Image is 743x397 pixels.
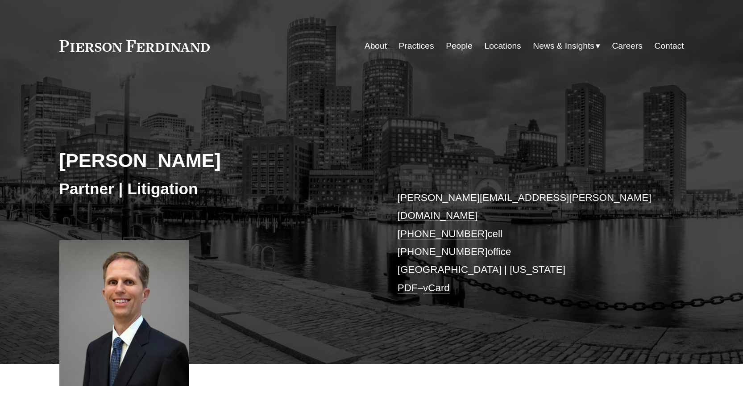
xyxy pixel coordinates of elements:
a: Contact [654,38,684,54]
a: [PERSON_NAME][EMAIL_ADDRESS][PERSON_NAME][DOMAIN_NAME] [398,192,652,221]
a: [PHONE_NUMBER] [398,228,488,239]
a: vCard [423,282,450,293]
a: PDF [398,282,418,293]
a: Careers [612,38,642,54]
p: cell office [GEOGRAPHIC_DATA] | [US_STATE] – [398,189,658,297]
h3: Partner | Litigation [59,179,372,199]
a: Locations [485,38,521,54]
a: About [365,38,387,54]
a: People [446,38,473,54]
a: folder dropdown [533,38,600,54]
span: News & Insights [533,38,594,54]
h2: [PERSON_NAME] [59,149,372,172]
a: [PHONE_NUMBER] [398,246,488,257]
a: Practices [399,38,434,54]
